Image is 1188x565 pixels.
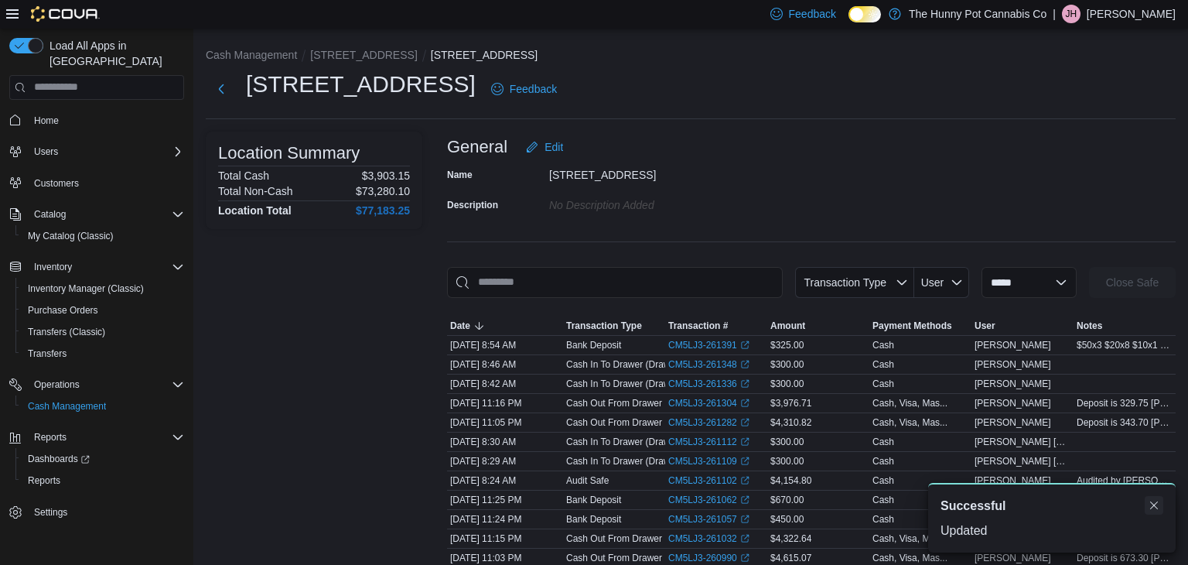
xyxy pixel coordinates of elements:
span: Transaction Type [566,320,642,332]
div: No Description added [549,193,756,211]
span: Catalog [28,205,184,224]
svg: External link [740,515,749,524]
p: Bank Deposit [566,339,621,351]
a: Purchase Orders [22,301,104,320]
a: CM5LJ3-261057External link [668,513,749,526]
p: Audit Safe [566,474,609,487]
div: Notification [940,497,1163,515]
a: Home [28,111,65,130]
h6: Total Cash [218,169,269,182]
span: Reports [22,471,184,490]
span: $670.00 [770,494,804,506]
span: Operations [34,378,80,391]
button: Reports [3,426,190,448]
a: CM5LJ3-261348External link [668,358,749,371]
span: Successful [940,497,1005,515]
a: Transfers [22,344,73,363]
p: Bank Deposit [566,494,621,506]
h4: $77,183.25 [356,204,410,217]
div: [DATE] 8:42 AM [447,375,563,393]
button: Inventory [28,258,78,276]
a: Inventory Manager (Classic) [22,279,150,298]
a: CM5LJ3-261391External link [668,339,749,351]
span: Deposit is 343.70 [PERSON_NAME] [PERSON_NAME] [PERSON_NAME] [1077,416,1173,429]
p: Cash Out From Drawer (Drawer 2) [566,552,708,564]
span: Transfers (Classic) [22,323,184,341]
span: $4,310.82 [770,416,811,429]
a: CM5LJ3-261336External link [668,378,749,390]
input: This is a search bar. As you type, the results lower in the page will automatically filter. [447,267,783,298]
span: Feedback [789,6,836,22]
div: Cash [872,474,894,487]
span: Reports [28,428,184,447]
button: My Catalog (Classic) [15,225,190,247]
p: [PERSON_NAME] [1087,5,1176,23]
button: Operations [28,375,86,394]
span: Transaction Type [804,276,886,289]
a: Reports [22,471,67,490]
span: Close Safe [1106,275,1159,290]
span: Date [450,320,470,332]
button: Users [28,142,64,161]
span: Amount [770,320,805,332]
span: Home [28,111,184,130]
span: [PERSON_NAME] [PERSON_NAME] [975,436,1070,448]
svg: External link [740,534,749,543]
a: CM5LJ3-261032External link [668,532,749,545]
span: [PERSON_NAME] [975,416,1051,429]
span: Dashboards [28,453,90,465]
div: [DATE] 8:29 AM [447,452,563,471]
div: [DATE] 11:05 PM [447,413,563,432]
span: Feedback [510,81,557,97]
button: Close Safe [1089,267,1176,298]
a: Dashboards [22,450,96,468]
button: User [914,267,969,298]
a: Feedback [485,74,563,104]
span: Dark Mode [848,22,849,23]
span: User [975,320,995,332]
span: Transfers [28,348,67,360]
span: $450.00 [770,513,804,526]
div: Updated [940,522,1163,540]
button: Home [3,109,190,132]
div: Cash, Visa, Mas... [872,416,947,429]
button: Operations [3,374,190,395]
button: Catalog [28,205,72,224]
button: Customers [3,172,190,194]
div: Cash [872,513,894,526]
span: Inventory Manager (Classic) [22,279,184,298]
span: My Catalog (Classic) [28,230,114,242]
label: Description [447,199,498,211]
span: Edit [544,139,563,155]
span: My Catalog (Classic) [22,227,184,245]
p: Cash In To Drawer (Drawer 1) [566,378,689,390]
p: $3,903.15 [362,169,410,182]
button: Edit [520,132,569,163]
span: $325.00 [770,339,804,351]
button: User [971,317,1074,335]
div: Cash, Visa, Mas... [872,397,947,409]
div: [DATE] 8:46 AM [447,355,563,374]
span: $300.00 [770,455,804,467]
button: Dismiss toast [1145,496,1163,515]
a: CM5LJ3-261109External link [668,455,749,467]
button: Cash Management [15,395,190,417]
p: | [1053,5,1056,23]
p: Cash In To Drawer (Drawer 1) [566,455,689,467]
div: Jason Harrison [1062,5,1080,23]
span: Customers [28,173,184,193]
div: Cash, Visa, Mas... [872,552,947,564]
div: Cash [872,358,894,371]
span: JH [1066,5,1077,23]
div: [STREET_ADDRESS] [549,163,756,181]
svg: External link [740,457,749,466]
a: CM5LJ3-261304External link [668,397,749,409]
a: CM5LJ3-261102External link [668,474,749,487]
span: Purchase Orders [22,301,184,320]
button: Reports [28,428,73,447]
button: Inventory [3,256,190,278]
input: Dark Mode [848,6,881,22]
button: Transfers (Classic) [15,321,190,343]
a: Settings [28,503,73,522]
span: Operations [28,375,184,394]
